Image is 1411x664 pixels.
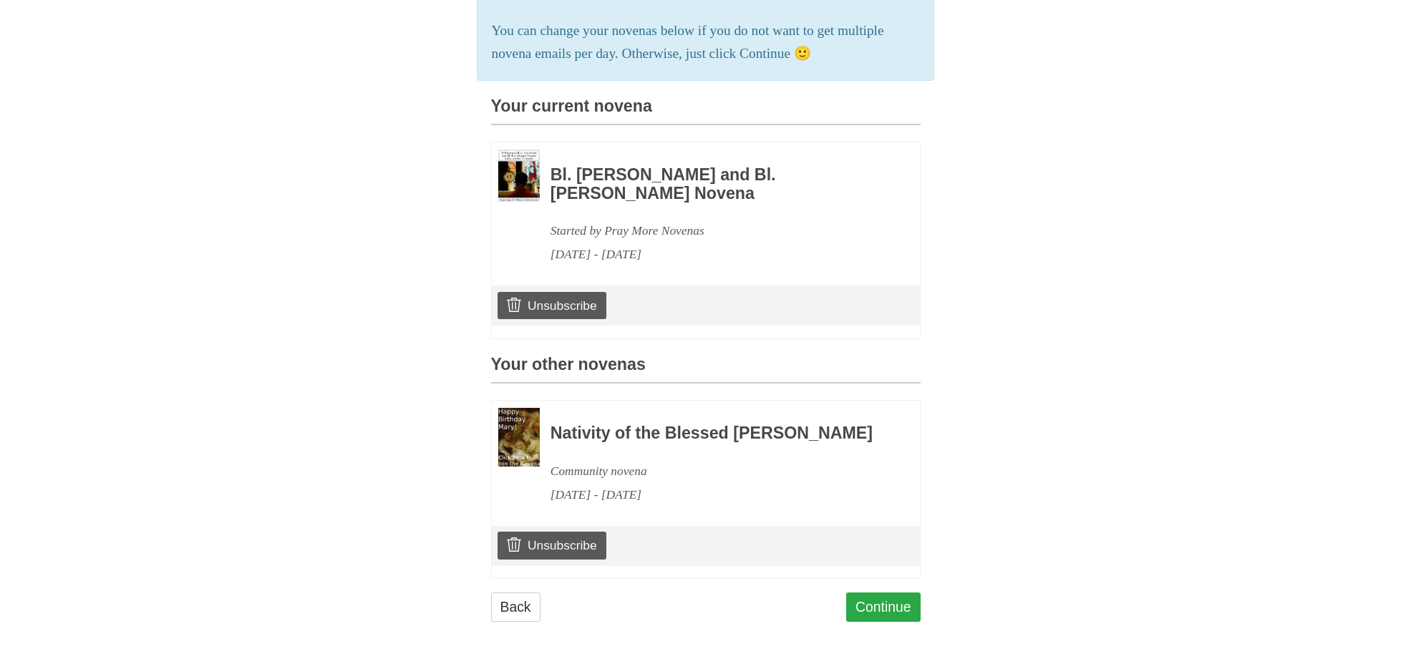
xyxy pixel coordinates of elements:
div: [DATE] - [DATE] [551,483,881,507]
p: You can change your novenas below if you do not want to get multiple novena emails per day. Other... [492,19,920,67]
h3: Your current novena [491,97,921,125]
div: Started by Pray More Novenas [551,219,881,243]
a: Continue [846,592,921,622]
img: Novena image [498,150,540,202]
div: [DATE] - [DATE] [551,243,881,266]
a: Unsubscribe [498,532,606,559]
h3: Nativity of the Blessed [PERSON_NAME] [551,424,881,443]
h3: Your other novenas [491,356,921,384]
h3: Bl. [PERSON_NAME] and Bl. [PERSON_NAME] Novena [551,166,881,202]
img: Novena image [498,408,540,467]
a: Back [491,592,540,622]
a: Unsubscribe [498,292,606,319]
div: Community novena [551,459,881,483]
